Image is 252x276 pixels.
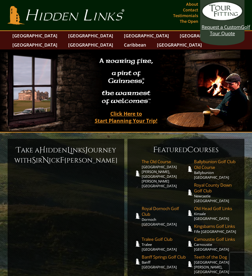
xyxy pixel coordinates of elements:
span: L [67,145,70,155]
a: Ballybunion Golf Club Old CourseBallybunion [GEOGRAPHIC_DATA] [194,159,238,180]
span: The Old Course [142,159,186,164]
a: The Old Course[GEOGRAPHIC_DATA][PERSON_NAME], [GEOGRAPHIC_DATA][PERSON_NAME] [GEOGRAPHIC_DATA] [142,159,186,188]
a: Royal County Down Golf ClubNewcastle [GEOGRAPHIC_DATA] [194,182,238,203]
h6: ake a idden inks ourney with ir ick [PERSON_NAME] [14,145,118,165]
span: Ballybunion Golf Club Old Course [194,159,238,170]
a: Contact [181,5,200,14]
a: Royal Dornoch Golf ClubDornoch [GEOGRAPHIC_DATA] [142,206,186,227]
span: T [16,145,21,155]
span: F [60,155,64,165]
a: [GEOGRAPHIC_DATA] [9,31,61,40]
a: Carnoustie Golf LinksCarnoustie [GEOGRAPHIC_DATA] [194,236,238,252]
span: Teeth of the Dog [194,254,238,260]
span: Royal County Down Golf Club [194,182,238,194]
a: [GEOGRAPHIC_DATA] [154,40,205,49]
a: Banff Springs Golf ClubBanff [GEOGRAPHIC_DATA] [142,254,186,269]
span: C [187,145,194,155]
span: Tralee Golf Club [142,236,186,242]
span: Request a Custom [202,24,241,30]
a: Click Here toStart Planning Your Trip! [88,108,164,126]
span: N [42,155,49,165]
a: [GEOGRAPHIC_DATA] [65,40,116,49]
h6: eatured ourses [134,145,238,155]
span: F [153,145,158,155]
a: Request a CustomGolf Tour Quote [202,2,243,36]
a: [GEOGRAPHIC_DATA] [9,40,61,49]
a: [GEOGRAPHIC_DATA] [65,31,116,40]
span: Royal Dornoch Golf Club [142,206,186,217]
span: H [39,145,46,155]
h2: A roaring fire, a pint of Guinness , the warmest of welcomes™. [96,55,156,108]
a: [GEOGRAPHIC_DATA] [177,31,228,40]
a: Tralee Golf ClubTralee [GEOGRAPHIC_DATA] [142,236,186,252]
a: [GEOGRAPHIC_DATA] [121,31,172,40]
a: Kingsbarns Golf LinksFife [GEOGRAPHIC_DATA] [194,223,238,234]
a: The Open [178,17,200,26]
a: Testimonials [171,11,200,20]
span: J [85,145,88,155]
span: Banff Springs Golf Club [142,254,186,260]
span: Carnoustie Golf Links [194,236,238,242]
span: Kingsbarns Golf Links [194,223,238,229]
span: S [32,155,36,165]
span: Old Head Golf Links [194,206,238,211]
a: Caribbean [121,40,149,49]
a: Old Head Golf LinksKinsale [GEOGRAPHIC_DATA] [194,206,238,221]
a: Teeth of the Dog[GEOGRAPHIC_DATA][PERSON_NAME], [GEOGRAPHIC_DATA] [194,254,238,274]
